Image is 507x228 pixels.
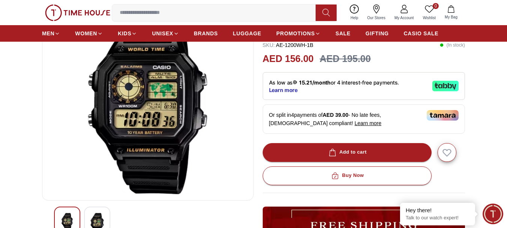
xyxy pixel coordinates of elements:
p: ( In stock ) [440,41,465,49]
span: BRANDS [194,30,218,37]
img: CASIO Men's Digital Gold Dial Watch - AE-1200WH-1B [48,14,247,194]
span: My Bag [442,14,460,20]
span: Wishlist [420,15,439,21]
a: 0Wishlist [418,3,440,22]
a: LUGGAGE [233,27,262,40]
a: Our Stores [363,3,390,22]
a: MEN [42,27,60,40]
a: CASIO SALE [404,27,439,40]
span: My Account [391,15,417,21]
span: SKU : [263,42,275,48]
span: UNISEX [152,30,173,37]
a: WOMEN [75,27,103,40]
button: Add to cart [263,143,432,162]
a: GIFTING [366,27,389,40]
button: Buy Now [263,166,432,185]
span: Help [348,15,361,21]
span: MEN [42,30,54,37]
img: ... [45,5,110,21]
div: Or split in 4 payments of - No late fees, [DEMOGRAPHIC_DATA] compliant! [263,104,465,134]
h3: AED 195.00 [320,52,371,66]
img: Tamara [427,110,459,121]
span: KIDS [118,30,131,37]
span: 0 [433,3,439,9]
span: SALE [335,30,351,37]
span: Learn more [355,120,382,126]
span: WOMEN [75,30,97,37]
h2: AED 156.00 [263,52,314,66]
div: Add to cart [327,148,367,157]
a: UNISEX [152,27,179,40]
div: Hey there! [406,207,469,214]
div: Buy Now [330,171,364,180]
span: AED 39.00 [323,112,348,118]
a: KIDS [118,27,137,40]
button: My Bag [440,4,462,21]
p: Talk to our watch expert! [406,215,469,221]
a: Help [346,3,363,22]
a: PROMOTIONS [276,27,320,40]
a: SALE [335,27,351,40]
div: Chat Widget [483,204,503,224]
p: AE-1200WH-1B [263,41,313,49]
span: LUGGAGE [233,30,262,37]
span: Our Stores [364,15,388,21]
span: CASIO SALE [404,30,439,37]
span: GIFTING [366,30,389,37]
a: BRANDS [194,27,218,40]
span: PROMOTIONS [276,30,315,37]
